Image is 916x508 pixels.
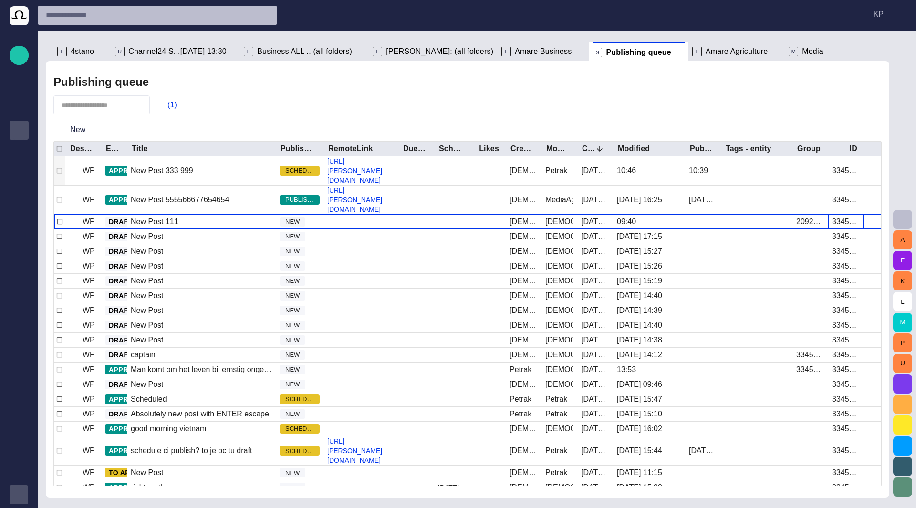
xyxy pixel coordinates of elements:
[617,467,662,478] div: 9/30 11:15
[13,315,25,327] span: Social Media
[83,349,95,361] p: WP
[10,369,29,388] div: AI Assistant
[617,446,662,456] div: 9/30 15:44
[510,320,538,331] div: Vedra
[617,246,662,257] div: 10/1 15:27
[13,239,25,249] p: Planning Process
[10,6,29,25] img: Octopus News Room
[83,364,95,375] p: WP
[10,273,29,292] div: [PERSON_NAME]'s media (playout)
[515,47,572,56] span: Amare Business
[832,394,860,404] div: 3345800103
[893,292,912,311] button: L
[10,159,29,178] div: Media
[796,350,824,360] div: 3345991503
[70,144,94,154] div: Destination
[545,364,573,375] div: Vedra
[832,195,860,205] div: 3345991638
[10,254,29,273] div: Media-test with filter
[832,379,860,390] div: 3345800104
[893,251,912,270] button: F
[617,335,662,345] div: 10/1 14:38
[510,231,538,242] div: Vedra
[83,408,95,420] p: WP
[545,217,573,227] div: Vedra
[280,261,305,271] span: NEW
[280,335,305,345] span: NEW
[280,468,305,478] span: NEW
[13,334,25,346] span: Editorial Admin
[850,144,857,154] div: ID
[510,261,538,271] div: Vedra
[13,277,25,289] span: [PERSON_NAME]'s media (playout)
[13,296,25,306] p: My OctopusX
[689,166,708,176] div: 10:39
[105,321,146,330] button: DRAFT
[545,467,567,478] div: Petrak
[13,220,25,229] p: CREW
[832,166,860,176] div: 3345991639
[71,47,94,56] span: 4stano
[545,195,573,205] div: MediaAgent
[545,350,573,360] div: Vedra
[545,335,573,345] div: Vedra
[280,166,320,176] span: SCHEDULED
[13,258,25,268] p: Media-test with filter
[593,142,606,156] button: Sort
[105,291,146,301] button: DRAFT
[105,261,146,271] button: DRAFT
[10,388,29,407] div: Octopus
[581,231,609,242] div: 10/1 15:27
[545,166,567,176] div: Petrak
[581,166,609,176] div: 10/1 16:54
[581,446,609,456] div: 9/29 14:41
[131,195,229,205] div: New Post 555566677654654
[83,305,95,316] p: WP
[688,42,785,61] div: FAmare Agriculture
[83,290,95,301] p: WP
[832,246,860,257] div: 3345991635
[617,276,662,286] div: 10/1 15:19
[510,276,538,286] div: Vedra
[280,350,305,360] span: NEW
[13,373,25,384] span: AI Assistant
[832,467,860,478] div: 3345542607
[581,261,609,271] div: 10/1 15:24
[510,482,538,493] div: Vedra
[131,482,176,493] div: right up there
[617,217,636,227] div: 09:40
[510,424,538,434] div: Vedra
[328,144,373,154] div: RemoteLink
[13,182,25,193] span: Planning
[131,350,156,360] div: captain
[498,42,589,61] div: FAmare Business
[545,409,567,419] div: Petrak
[439,144,462,154] div: Scheduled
[154,96,181,114] button: (1)
[796,364,824,375] div: 3345991502
[689,195,717,205] div: 10/3 16:20
[545,290,573,301] div: Vedra
[83,445,95,456] p: WP
[240,42,369,61] div: FBusiness ALL ...(all folders)
[546,144,570,154] div: Modified by
[13,392,25,403] span: Octopus
[131,246,163,257] div: New Post
[280,365,305,374] span: NEW
[581,335,609,345] div: 10/1 14:38
[581,467,609,478] div: 9/29 14:31
[617,364,636,375] div: 13:53
[53,75,149,89] h2: Publishing queue
[581,424,609,434] div: 9/29 16:02
[131,364,272,375] div: Man komt om het leven bij ernstig ongeluk Larserweg
[57,47,67,56] p: F
[280,306,305,315] span: NEW
[510,144,534,154] div: Created by
[832,276,860,286] div: 3345991632
[13,182,25,191] p: Planning
[369,42,498,61] div: F[PERSON_NAME]: (all folders)
[581,290,609,301] div: 10/1 14:40
[105,409,146,419] button: DRAFT
[13,373,25,382] p: AI Assistant
[323,186,398,214] a: [URL][PERSON_NAME][DOMAIN_NAME]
